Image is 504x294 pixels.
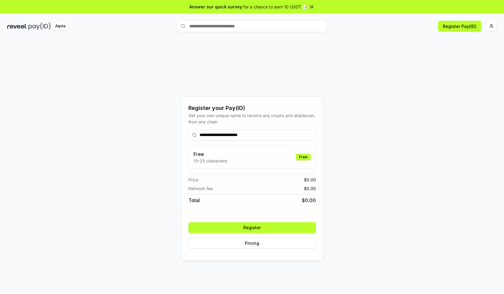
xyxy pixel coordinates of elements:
span: for a chance to earn 10 USDT 📝 [243,4,307,10]
p: 13-25 characters [193,158,227,164]
button: Register [188,222,316,233]
span: $ 0.00 [302,197,316,204]
img: reveel_dark [7,23,27,30]
button: Register Pay(ID) [438,21,481,32]
button: Pricing [188,238,316,249]
div: Get your own unique name to receive any crypto and stablecoin, from any chain [188,112,316,125]
div: Alpha [52,23,69,30]
span: Price [188,177,198,183]
span: Answer our quick survey [189,4,242,10]
div: Register your Pay(ID) [188,104,316,112]
span: Total [188,197,200,204]
h3: Free [193,150,227,158]
span: Network fee [188,185,213,192]
span: $ 0.00 [304,177,316,183]
img: pay_id [28,23,51,30]
span: $ 0.00 [304,185,316,192]
div: Free [296,154,311,160]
